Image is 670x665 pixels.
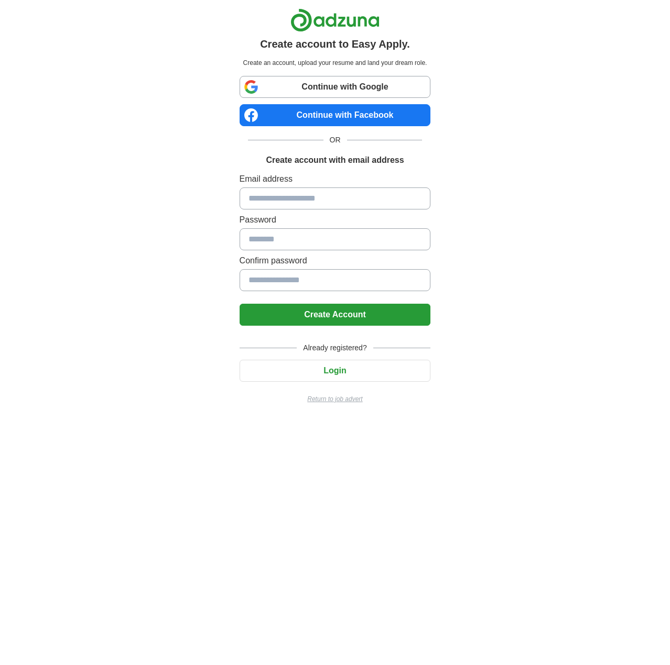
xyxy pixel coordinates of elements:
[297,342,373,353] span: Already registered?
[240,394,431,404] a: Return to job advert
[240,360,431,382] button: Login
[242,58,429,68] p: Create an account, upload your resume and land your dream role.
[240,173,431,185] label: Email address
[290,8,380,32] img: Adzuna logo
[240,214,431,226] label: Password
[323,135,347,146] span: OR
[240,254,431,267] label: Confirm password
[260,36,410,52] h1: Create account to Easy Apply.
[240,304,431,326] button: Create Account
[240,76,431,98] a: Continue with Google
[266,154,404,167] h1: Create account with email address
[240,366,431,375] a: Login
[240,104,431,126] a: Continue with Facebook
